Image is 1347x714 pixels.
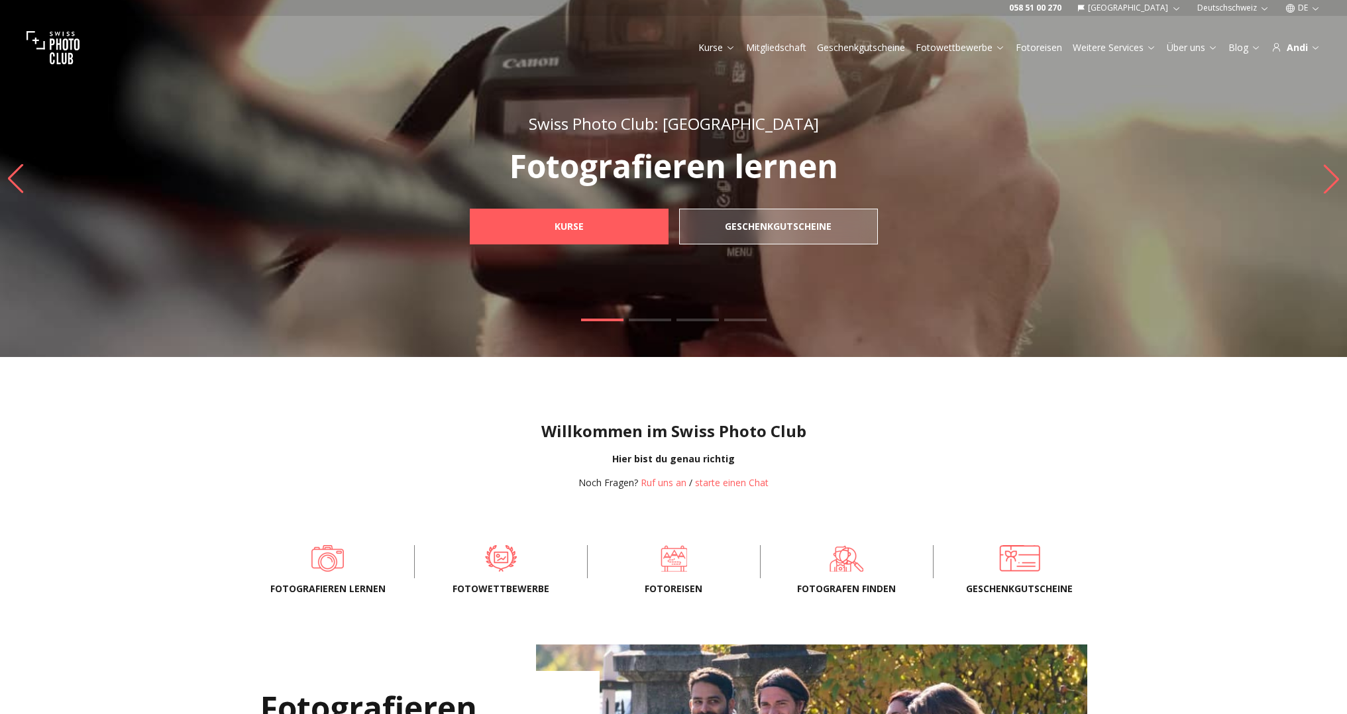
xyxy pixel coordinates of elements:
[916,41,1005,54] a: Fotowettbewerbe
[529,113,819,134] span: Swiss Photo Club: [GEOGRAPHIC_DATA]
[578,476,769,489] div: /
[817,41,905,54] a: Geschenkgutscheine
[1010,38,1067,57] button: Fotoreisen
[782,582,912,595] span: Fotografen finden
[955,545,1085,572] a: Geschenkgutscheine
[578,476,638,489] span: Noch Fragen?
[741,38,812,57] button: Mitgliedschaft
[641,476,686,489] a: Ruf uns an
[470,209,669,244] a: Kurse
[263,545,393,572] a: Fotografieren lernen
[609,545,739,572] a: Fotoreisen
[436,545,566,572] a: Fotowettbewerbe
[955,582,1085,595] span: Geschenkgutscheine
[1167,41,1218,54] a: Über uns
[698,41,735,54] a: Kurse
[1073,41,1156,54] a: Weitere Services
[1228,41,1261,54] a: Blog
[693,38,741,57] button: Kurse
[436,582,566,595] span: Fotowettbewerbe
[441,150,907,182] p: Fotografieren lernen
[1271,41,1320,54] div: Andi
[725,220,832,233] b: Geschenkgutscheine
[609,582,739,595] span: Fotoreisen
[11,421,1336,442] h1: Willkommen im Swiss Photo Club
[910,38,1010,57] button: Fotowettbewerbe
[11,452,1336,466] div: Hier bist du genau richtig
[27,21,80,74] img: Swiss photo club
[679,209,878,244] a: Geschenkgutscheine
[782,545,912,572] a: Fotografen finden
[1067,38,1161,57] button: Weitere Services
[1161,38,1223,57] button: Über uns
[1009,3,1061,13] a: 058 51 00 270
[555,220,584,233] b: Kurse
[746,41,806,54] a: Mitgliedschaft
[263,582,393,595] span: Fotografieren lernen
[1223,38,1266,57] button: Blog
[812,38,910,57] button: Geschenkgutscheine
[1016,41,1062,54] a: Fotoreisen
[695,476,769,489] button: starte einen Chat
